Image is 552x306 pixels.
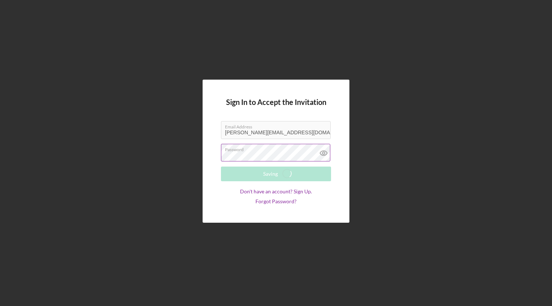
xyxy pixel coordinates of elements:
div: Saving [263,167,278,181]
label: Password [225,144,331,152]
h4: Sign In to Accept the Invitation [226,98,326,106]
button: Saving [221,167,331,181]
a: Don't have an account? Sign Up. [240,189,312,194]
label: Email Address [225,121,331,130]
a: Forgot Password? [255,198,297,204]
